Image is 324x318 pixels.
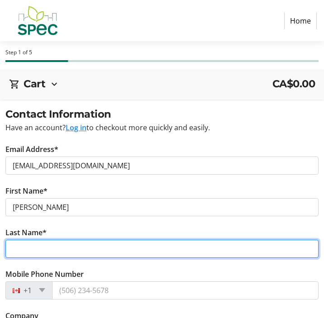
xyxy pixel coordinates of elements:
div: Have an account? to checkout more quickly and easily. [5,122,319,133]
label: Mobile Phone Number [5,269,84,280]
img: SPEC's Logo [7,4,67,38]
input: (506) 234-5678 [52,281,319,299]
a: Home [284,12,317,29]
label: Last Name* [5,227,47,238]
div: Step 1 of 5 [5,48,319,57]
div: CartCA$0.00 [9,76,315,92]
h2: Contact Information [5,107,319,122]
span: CA$0.00 [272,76,315,92]
button: Log in [66,122,86,133]
label: Email Address* [5,144,58,155]
h2: Cart [24,76,45,92]
label: First Name* [5,185,48,196]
